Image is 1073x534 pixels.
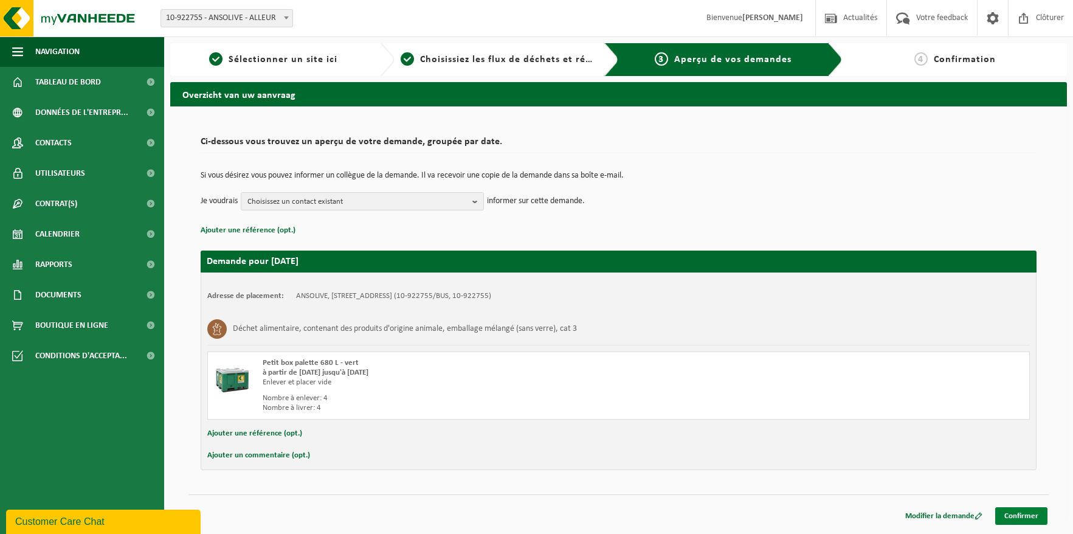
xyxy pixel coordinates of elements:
[214,358,250,395] img: PB-LB-0680-HPE-GN-01.png
[401,52,595,67] a: 2Choisissiez les flux de déchets et récipients
[742,13,803,23] strong: [PERSON_NAME]
[35,128,72,158] span: Contacts
[160,9,293,27] span: 10-922755 - ANSOLIVE - ALLEUR
[201,223,295,238] button: Ajouter une référence (opt.)
[207,426,302,442] button: Ajouter une référence (opt.)
[241,192,484,210] button: Choisissez un contact existant
[201,192,238,210] p: Je voudrais
[934,55,996,64] span: Confirmation
[35,97,128,128] span: Données de l'entrepr...
[35,67,101,97] span: Tableau de bord
[401,52,414,66] span: 2
[229,55,337,64] span: Sélectionner un site ici
[263,403,668,413] div: Nombre à livrer: 4
[674,55,792,64] span: Aperçu de vos demandes
[914,52,928,66] span: 4
[176,52,370,67] a: 1Sélectionner un site ici
[35,158,85,189] span: Utilisateurs
[263,378,668,387] div: Enlever et placer vide
[209,52,223,66] span: 1
[207,448,310,463] button: Ajouter un commentaire (opt.)
[896,507,992,525] a: Modifier la demande
[6,507,203,534] iframe: chat widget
[35,219,80,249] span: Calendrier
[296,291,491,301] td: ANSOLIVE, [STREET_ADDRESS] (10-922755/BUS, 10-922755)
[35,249,72,280] span: Rapports
[263,359,359,367] span: Petit box palette 680 L - vert
[233,319,577,339] h3: Déchet alimentaire, contenant des produits d'origine animale, emballage mélangé (sans verre), cat 3
[170,82,1067,106] h2: Overzicht van uw aanvraag
[35,36,80,67] span: Navigation
[420,55,623,64] span: Choisissiez les flux de déchets et récipients
[35,189,77,219] span: Contrat(s)
[655,52,668,66] span: 3
[207,292,284,300] strong: Adresse de placement:
[263,369,368,376] strong: à partir de [DATE] jusqu'à [DATE]
[35,310,108,341] span: Boutique en ligne
[995,507,1047,525] a: Confirmer
[161,10,292,27] span: 10-922755 - ANSOLIVE - ALLEUR
[207,257,298,266] strong: Demande pour [DATE]
[247,193,467,211] span: Choisissez un contact existant
[35,280,81,310] span: Documents
[201,172,1037,180] p: Si vous désirez vous pouvez informer un collègue de la demande. Il va recevoir une copie de la de...
[263,394,668,403] div: Nombre à enlever: 4
[35,341,127,371] span: Conditions d'accepta...
[487,192,585,210] p: informer sur cette demande.
[201,137,1037,153] h2: Ci-dessous vous trouvez un aperçu de votre demande, groupée par date.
